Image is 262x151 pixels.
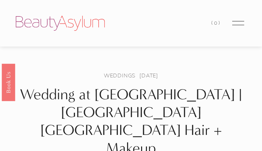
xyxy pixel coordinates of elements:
span: ) [219,20,221,26]
a: Book Us [2,63,15,101]
a: 0 items in cart [211,18,221,28]
a: Weddings [104,72,136,79]
img: Beauty Asylum | Bridal Hair &amp; Makeup Charlotte &amp; Atlanta [16,16,105,31]
span: 0 [214,20,219,26]
span: ( [211,20,214,26]
span: [DATE] [139,72,158,79]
